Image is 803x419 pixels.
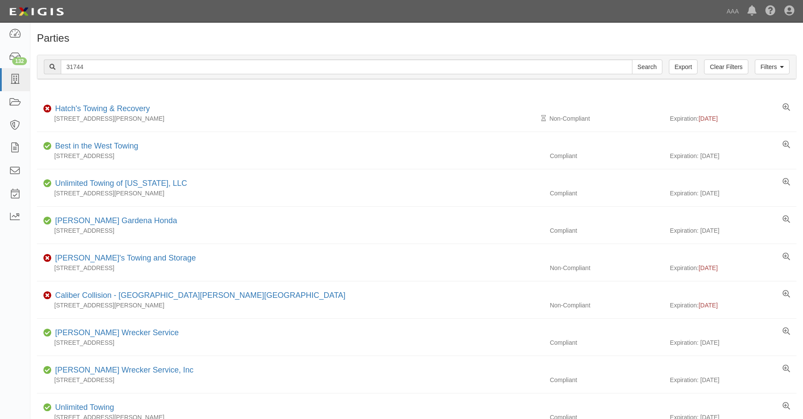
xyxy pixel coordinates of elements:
div: Payne's Wrecker Service, Inc [52,365,194,376]
div: Non-Compliant [543,301,670,310]
i: Pending Review [541,115,546,122]
div: Compliant [543,152,670,160]
input: Search [632,59,662,74]
i: Help Center - Complianz [765,6,776,16]
div: Expiration: [DATE] [670,152,796,160]
a: [PERSON_NAME] Wrecker Service [55,328,179,337]
div: Expiration: [DATE] [670,189,796,198]
div: [STREET_ADDRESS] [37,264,543,272]
div: 132 [12,57,27,65]
span: [DATE] [698,264,717,271]
i: Compliant [43,330,52,336]
div: Compliant [543,338,670,347]
i: Compliant [43,181,52,187]
a: View results summary [783,290,790,299]
h1: Parties [37,33,796,44]
i: Compliant [43,367,52,373]
a: AAA [722,3,743,20]
div: [STREET_ADDRESS] [37,376,543,384]
div: [STREET_ADDRESS] [37,152,543,160]
a: View results summary [783,141,790,149]
div: Non-Compliant [543,114,670,123]
span: [DATE] [698,302,717,309]
div: Expiration: [670,264,796,272]
a: Filters [755,59,790,74]
div: Compliant [543,189,670,198]
i: Non-Compliant [43,255,52,261]
a: Unlimited Towing of [US_STATE], LLC [55,179,187,188]
div: [STREET_ADDRESS] [37,226,543,235]
div: [STREET_ADDRESS][PERSON_NAME] [37,189,543,198]
div: Best in the West Towing [52,141,138,152]
span: [DATE] [698,115,717,122]
div: Unlimited Towing [52,402,114,413]
div: Caliber Collision - Houston Morton Ranch [52,290,346,301]
a: View results summary [783,178,790,187]
a: View results summary [783,402,790,411]
a: Hatch's Towing & Recovery [55,104,150,113]
input: Search [61,59,632,74]
div: Compliant [543,226,670,235]
div: Bill's Towing and Storage [52,253,196,264]
a: Caliber Collision - [GEOGRAPHIC_DATA][PERSON_NAME][GEOGRAPHIC_DATA] [55,291,346,300]
a: [PERSON_NAME] Wrecker Service, Inc [55,366,194,374]
a: View results summary [783,365,790,373]
a: View results summary [783,253,790,261]
a: [PERSON_NAME] Gardena Honda [55,216,177,225]
a: View results summary [783,103,790,112]
div: [STREET_ADDRESS] [37,338,543,347]
div: Carroll's Wrecker Service [52,327,179,339]
a: Best in the West Towing [55,142,138,150]
div: [STREET_ADDRESS][PERSON_NAME] [37,114,543,123]
div: David Wilson Gardena Honda [52,215,177,227]
div: Expiration: [DATE] [670,338,796,347]
a: Clear Filters [704,59,748,74]
div: Expiration: [DATE] [670,226,796,235]
div: Hatch's Towing & Recovery [52,103,150,115]
i: Compliant [43,218,52,224]
div: Expiration: [670,114,796,123]
i: Compliant [43,143,52,149]
div: Unlimited Towing of Texas, LLC [52,178,187,189]
i: Non-Compliant [43,106,52,112]
a: View results summary [783,215,790,224]
a: [PERSON_NAME]'s Towing and Storage [55,254,196,262]
div: [STREET_ADDRESS][PERSON_NAME] [37,301,543,310]
a: Unlimited Towing [55,403,114,412]
img: logo-5460c22ac91f19d4615b14bd174203de0afe785f0fc80cf4dbbc73dc1793850b.png [7,4,66,20]
div: Expiration: [DATE] [670,376,796,384]
div: Compliant [543,376,670,384]
i: Non-Compliant [43,293,52,299]
div: Non-Compliant [543,264,670,272]
a: View results summary [783,327,790,336]
a: Export [669,59,698,74]
div: Expiration: [670,301,796,310]
i: Compliant [43,405,52,411]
